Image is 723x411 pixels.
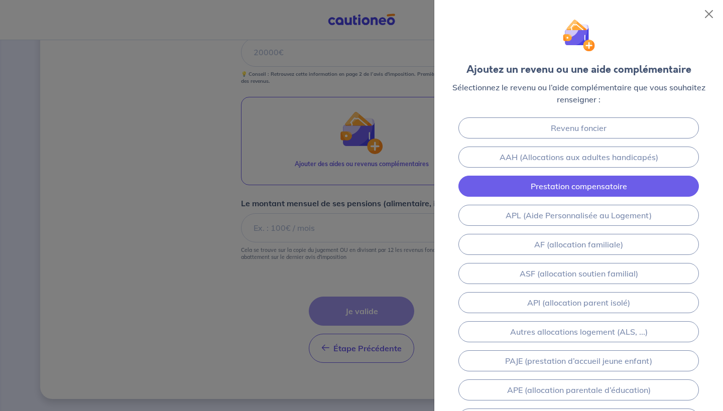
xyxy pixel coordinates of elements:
[458,176,699,197] a: Prestation compensatoire
[466,62,691,77] div: Ajoutez un revenu ou une aide complémentaire
[458,234,699,255] a: AF (allocation familiale)
[458,350,699,371] a: PAJE (prestation d’accueil jeune enfant)
[458,379,699,400] a: APE (allocation parentale d’éducation)
[458,205,699,226] a: APL (Aide Personnalisée au Logement)
[458,321,699,342] a: Autres allocations logement (ALS, ...)
[458,117,699,139] a: Revenu foncier
[450,81,707,105] p: Sélectionnez le revenu ou l’aide complémentaire que vous souhaitez renseigner :
[458,147,699,168] a: AAH (Allocations aux adultes handicapés)
[562,19,595,52] img: illu_wallet.svg
[701,6,717,22] button: Close
[458,263,699,284] a: ASF (allocation soutien familial)
[458,292,699,313] a: API (allocation parent isolé)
